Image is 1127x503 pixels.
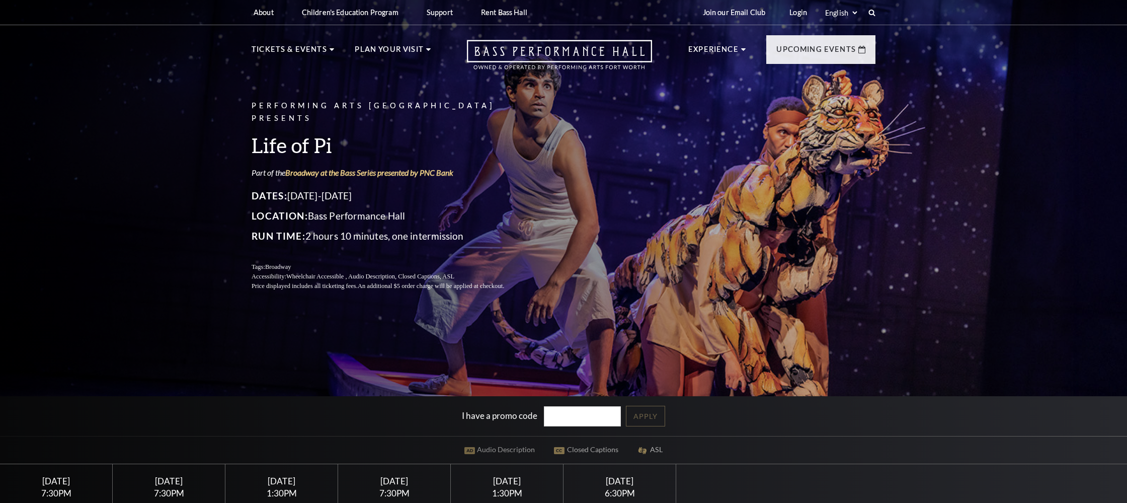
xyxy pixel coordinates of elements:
div: [DATE] [237,476,326,486]
span: Run Time: [252,230,305,242]
p: Tickets & Events [252,43,327,61]
span: Location: [252,210,308,222]
p: About [254,8,274,17]
span: Wheelchair Accessible , Audio Description, Closed Captions, ASL [286,273,454,280]
p: Bass Performance Hall [252,208,528,224]
p: Experience [688,43,739,61]
h3: Life of Pi [252,132,528,158]
p: Children's Education Program [302,8,398,17]
p: Price displayed includes all ticketing fees. [252,281,528,291]
div: 7:30PM [350,489,439,497]
span: Dates: [252,190,287,201]
select: Select: [823,8,859,18]
div: 6:30PM [576,489,664,497]
div: [DATE] [576,476,664,486]
div: 1:30PM [237,489,326,497]
p: Performing Arts [GEOGRAPHIC_DATA] Presents [252,100,528,125]
div: [DATE] [12,476,101,486]
p: Upcoming Events [776,43,856,61]
span: An additional $5 order charge will be applied at checkout. [358,282,504,290]
p: [DATE]-[DATE] [252,188,528,204]
label: I have a promo code [462,410,537,420]
div: [DATE] [350,476,439,486]
div: [DATE] [463,476,551,486]
p: Rent Bass Hall [481,8,527,17]
p: Plan Your Visit [355,43,424,61]
div: 1:30PM [463,489,551,497]
p: Part of the [252,167,528,178]
p: Tags: [252,262,528,272]
span: Broadway [265,263,291,270]
a: Broadway at the Bass Series presented by PNC Bank [285,168,453,177]
div: 7:30PM [125,489,213,497]
p: Accessibility: [252,272,528,281]
p: Support [427,8,453,17]
p: 2 hours 10 minutes, one intermission [252,228,528,244]
div: [DATE] [125,476,213,486]
div: 7:30PM [12,489,101,497]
